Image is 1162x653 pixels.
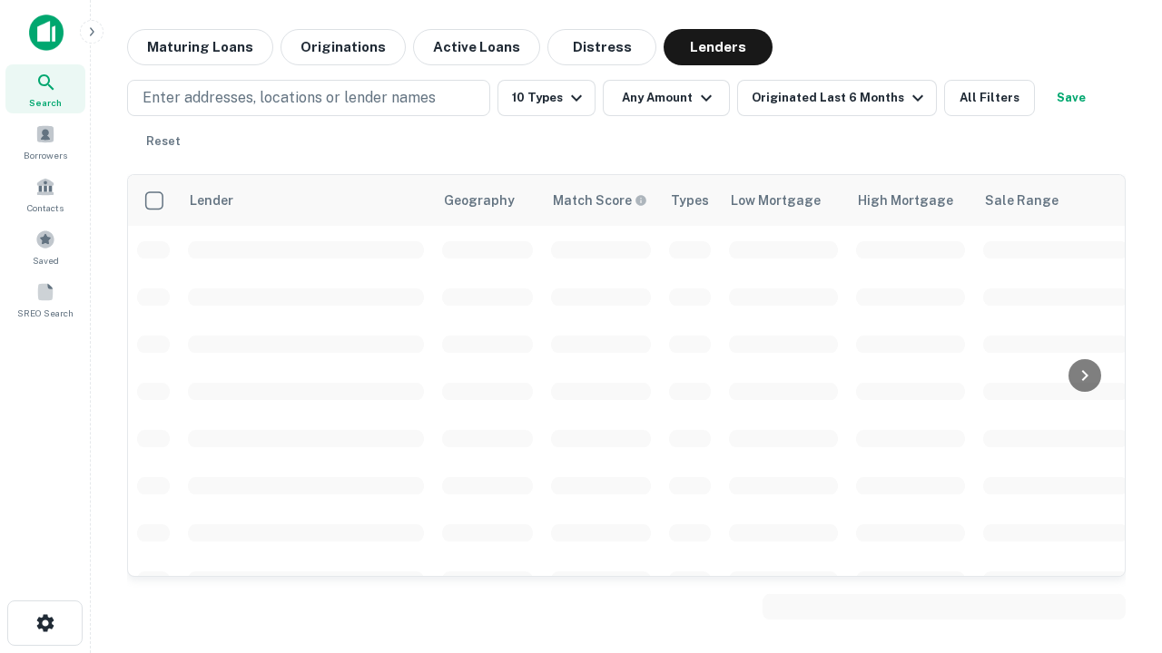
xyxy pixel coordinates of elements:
iframe: Chat Widget [1071,508,1162,595]
th: Capitalize uses an advanced AI algorithm to match your search with the best lender. The match sco... [542,175,660,226]
th: Low Mortgage [720,175,847,226]
button: Originated Last 6 Months [737,80,937,116]
a: Search [5,64,85,113]
div: Geography [444,190,515,211]
button: Reset [134,123,192,160]
button: Active Loans [413,29,540,65]
button: All Filters [944,80,1035,116]
button: Save your search to get updates of matches that match your search criteria. [1042,80,1100,116]
button: Distress [547,29,656,65]
span: SREO Search [17,306,74,320]
button: Any Amount [603,80,730,116]
span: Search [29,95,62,110]
a: Borrowers [5,117,85,166]
a: Contacts [5,170,85,219]
span: Saved [33,253,59,268]
button: Lenders [664,29,773,65]
span: Borrowers [24,148,67,162]
h6: Match Score [553,190,644,210]
button: Originations [281,29,406,65]
th: Lender [179,175,433,226]
div: Capitalize uses an advanced AI algorithm to match your search with the best lender. The match sco... [553,190,647,210]
th: Sale Range [974,175,1137,226]
div: Lender [190,190,233,211]
th: Types [660,175,720,226]
button: Enter addresses, locations or lender names [127,80,490,116]
th: Geography [433,175,542,226]
a: Saved [5,222,85,271]
th: High Mortgage [847,175,974,226]
button: 10 Types [497,80,596,116]
div: Sale Range [985,190,1059,211]
div: Originated Last 6 Months [752,87,929,109]
p: Enter addresses, locations or lender names [143,87,436,109]
div: Types [671,190,709,211]
div: Low Mortgage [731,190,821,211]
button: Maturing Loans [127,29,273,65]
a: SREO Search [5,275,85,324]
span: Contacts [27,200,64,215]
img: capitalize-icon.png [29,15,64,51]
div: High Mortgage [858,190,953,211]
